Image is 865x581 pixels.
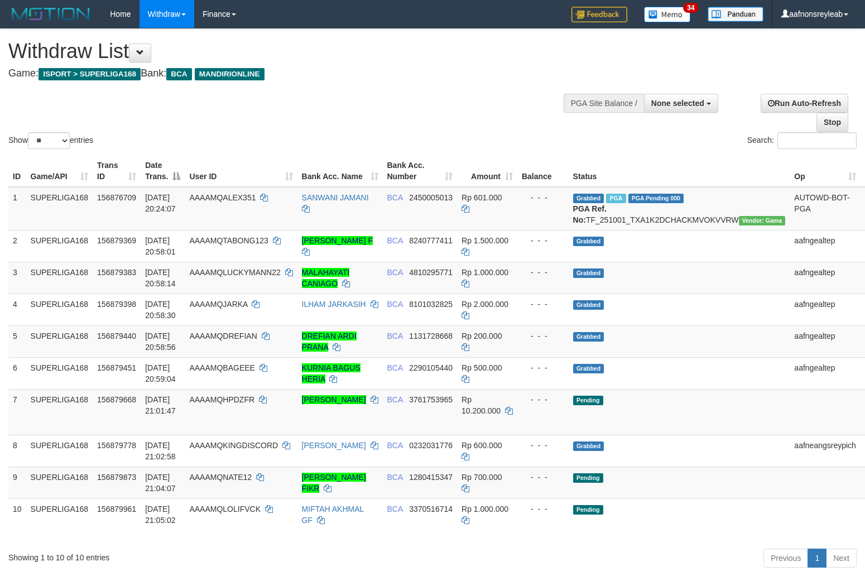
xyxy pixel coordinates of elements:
div: - - - [522,235,564,246]
td: aafngealtep [790,294,861,325]
span: AAAAMQNATE12 [189,473,252,482]
span: BCA [387,300,403,309]
a: 1 [808,549,826,568]
div: Showing 1 to 10 of 10 entries [8,548,352,563]
button: None selected [644,94,718,113]
a: MIFTAH AKHMAL GF [302,505,364,525]
a: [PERSON_NAME] FIKR [302,473,366,493]
div: PGA Site Balance / [564,94,644,113]
span: 156879440 [97,332,136,340]
a: KURNIA BAGUS HERIA [302,363,361,383]
span: 156879451 [97,363,136,372]
a: Run Auto-Refresh [761,94,848,113]
span: Grabbed [573,268,604,278]
div: - - - [522,472,564,483]
span: BCA [387,363,403,372]
td: aafngealtep [790,230,861,262]
span: Rp 1.500.000 [462,236,508,245]
span: 156879961 [97,505,136,513]
td: 7 [8,389,26,435]
span: PGA Pending [628,194,684,203]
span: [DATE] 21:02:58 [145,441,176,461]
span: BCA [387,505,403,513]
td: aafneangsreypich [790,435,861,467]
span: [DATE] 21:01:47 [145,395,176,415]
div: - - - [522,503,564,515]
span: Pending [573,505,603,515]
span: Copy 0232031776 to clipboard [409,441,453,450]
td: 10 [8,498,26,544]
span: BCA [387,395,403,404]
span: BCA [387,236,403,245]
span: AAAAMQHPDZFR [189,395,254,404]
span: Rp 601.000 [462,193,502,202]
span: Grabbed [573,300,604,310]
h4: Game: Bank: [8,68,565,79]
span: Rp 600.000 [462,441,502,450]
td: 2 [8,230,26,262]
th: Bank Acc. Number: activate to sort column ascending [383,155,458,187]
span: ISPORT > SUPERLIGA168 [39,68,141,80]
span: Copy 1280415347 to clipboard [409,473,453,482]
span: [DATE] 21:04:07 [145,473,176,493]
a: ILHAM JARKASIH [302,300,366,309]
span: Copy 2290105440 to clipboard [409,363,453,372]
th: Amount: activate to sort column ascending [457,155,517,187]
span: Rp 1.000.000 [462,505,508,513]
td: AUTOWD-BOT-PGA [790,187,861,231]
span: AAAAMQBAGEEE [189,363,254,372]
a: MALAHAYATI CANIAGO [302,268,350,288]
span: Rp 200.000 [462,332,502,340]
td: SUPERLIGA168 [26,357,93,389]
div: - - - [522,394,564,405]
span: Copy 4810295771 to clipboard [409,268,453,277]
th: User ID: activate to sort column ascending [185,155,297,187]
span: BCA [387,268,403,277]
span: 156879369 [97,236,136,245]
span: Copy 8101032825 to clipboard [409,300,453,309]
a: [PERSON_NAME] F [302,236,373,245]
span: BCA [387,473,403,482]
span: [DATE] 20:58:01 [145,236,176,256]
h1: Withdraw List [8,40,565,63]
span: Vendor URL: https://trx31.1velocity.biz [739,216,786,225]
span: 34 [683,3,698,13]
span: Grabbed [573,194,604,203]
span: BCA [166,68,191,80]
th: Op: activate to sort column ascending [790,155,861,187]
div: - - - [522,362,564,373]
td: 5 [8,325,26,357]
span: Rp 1.000.000 [462,268,508,277]
label: Show entries [8,132,93,149]
td: SUPERLIGA168 [26,294,93,325]
span: AAAAMQLOLIFVCK [189,505,261,513]
label: Search: [747,132,857,149]
span: BCA [387,441,403,450]
td: SUPERLIGA168 [26,262,93,294]
span: Rp 700.000 [462,473,502,482]
a: Previous [763,549,808,568]
td: SUPERLIGA168 [26,325,93,357]
td: 1 [8,187,26,231]
td: aafngealtep [790,357,861,389]
span: Marked by aafsoycanthlai [606,194,626,203]
a: Next [826,549,857,568]
td: TF_251001_TXA1K2DCHACKMVOKVVRW [569,187,790,231]
td: SUPERLIGA168 [26,467,93,498]
div: - - - [522,267,564,278]
a: [PERSON_NAME] [302,395,366,404]
td: SUPERLIGA168 [26,389,93,435]
div: - - - [522,330,564,342]
span: [DATE] 20:59:04 [145,363,176,383]
span: 156879398 [97,300,136,309]
span: 156876709 [97,193,136,202]
td: 6 [8,357,26,389]
span: Pending [573,473,603,483]
span: BCA [387,332,403,340]
span: [DATE] 20:58:14 [145,268,176,288]
td: 3 [8,262,26,294]
td: 9 [8,467,26,498]
span: [DATE] 20:58:56 [145,332,176,352]
img: Feedback.jpg [571,7,627,22]
th: Trans ID: activate to sort column ascending [93,155,141,187]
